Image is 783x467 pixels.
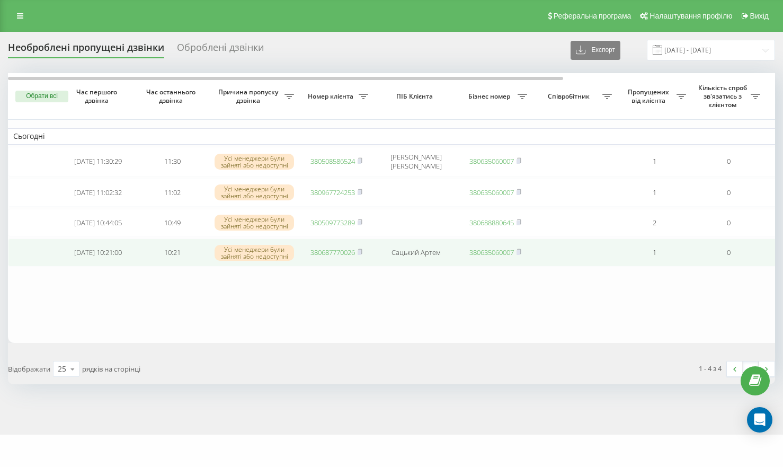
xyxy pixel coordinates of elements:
span: рядків на сторінці [82,364,140,374]
a: 380508586524 [310,156,355,166]
span: Співробітник [538,92,602,101]
div: 1 - 4 з 4 [699,363,722,374]
td: 11:02 [135,179,209,207]
div: Усі менеджери були зайняті або недоступні [215,245,294,261]
td: 0 [691,239,766,267]
td: 10:21 [135,239,209,267]
div: Усі менеджери були зайняті або недоступні [215,184,294,200]
a: 380635060007 [469,156,514,166]
span: Номер клієнта [305,92,359,101]
td: 0 [691,147,766,177]
button: Обрати всі [15,91,68,102]
span: Кількість спроб зв'язатись з клієнтом [697,84,751,109]
td: 1 [617,239,691,267]
div: Open Intercom Messenger [747,407,772,433]
span: Реферальна програма [554,12,631,20]
td: [DATE] 10:44:05 [61,209,135,237]
td: [DATE] 10:21:00 [61,239,135,267]
div: 25 [58,364,66,374]
div: Усі менеджери були зайняті або недоступні [215,215,294,231]
div: Оброблені дзвінки [177,42,264,58]
td: [DATE] 11:30:29 [61,147,135,177]
div: Необроблені пропущені дзвінки [8,42,164,58]
td: 1 [617,179,691,207]
a: 380509773289 [310,218,355,227]
a: 1 [743,362,759,376]
td: 1 [617,147,691,177]
span: Пропущених від клієнта [622,88,677,104]
span: Вихід [750,12,769,20]
span: Відображати [8,364,50,374]
span: ПІБ Клієнта [382,92,449,101]
span: Час останнього дзвінка [144,88,201,104]
span: Час першого дзвінка [69,88,127,104]
td: 0 [691,179,766,207]
a: 380635060007 [469,188,514,197]
a: 380687770026 [310,248,355,257]
span: Бізнес номер [464,92,518,101]
span: Причина пропуску дзвінка [215,88,284,104]
a: 380635060007 [469,248,514,257]
td: 10:49 [135,209,209,237]
td: 11:30 [135,147,209,177]
span: Налаштування профілю [649,12,732,20]
td: [DATE] 11:02:32 [61,179,135,207]
td: Сацький Артем [373,239,458,267]
button: Експорт [571,41,620,60]
a: 380967724253 [310,188,355,197]
td: 2 [617,209,691,237]
div: Усі менеджери були зайняті або недоступні [215,154,294,170]
td: 0 [691,209,766,237]
td: [PERSON_NAME] [PERSON_NAME] [373,147,458,177]
a: 380688880645 [469,218,514,227]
